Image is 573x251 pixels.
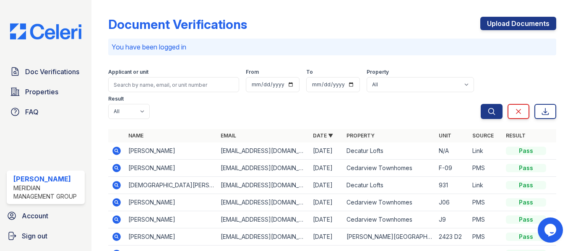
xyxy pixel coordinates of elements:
td: Link [469,177,503,194]
p: You have been logged in [112,42,553,52]
div: Pass [506,215,546,224]
label: Result [108,96,124,102]
td: [PERSON_NAME][GEOGRAPHIC_DATA] [343,228,435,246]
td: [PERSON_NAME] [125,142,217,160]
td: [PERSON_NAME] [125,211,217,228]
td: 2423 D2 [435,228,469,246]
a: Property [346,132,375,139]
td: PMS [469,228,503,246]
div: Pass [506,181,546,189]
div: Pass [506,147,546,155]
td: [EMAIL_ADDRESS][DOMAIN_NAME] [217,177,310,194]
td: [EMAIL_ADDRESS][DOMAIN_NAME] [217,211,310,228]
td: [DATE] [310,160,343,177]
span: Sign out [22,231,47,241]
td: Cedarview Townhomes [343,211,435,228]
td: [DEMOGRAPHIC_DATA][PERSON_NAME] [125,177,217,194]
a: Email [221,132,236,139]
a: Source [472,132,494,139]
div: Pass [506,233,546,241]
td: Link [469,142,503,160]
td: J9 [435,211,469,228]
div: Document Verifications [108,17,247,32]
div: Pass [506,198,546,207]
td: [EMAIL_ADDRESS][DOMAIN_NAME] [217,194,310,211]
td: PMS [469,211,503,228]
td: [DATE] [310,142,343,160]
label: Applicant or unit [108,69,148,75]
div: Pass [506,164,546,172]
a: Account [3,207,88,224]
td: [EMAIL_ADDRESS][DOMAIN_NAME] [217,142,310,160]
td: Decatur Lofts [343,177,435,194]
td: Cedarview Townhomes [343,194,435,211]
td: PMS [469,160,503,177]
span: Account [22,211,48,221]
span: FAQ [25,107,39,117]
td: F-09 [435,160,469,177]
iframe: chat widget [538,217,565,243]
div: Meridian Management Group [13,184,81,201]
span: Doc Verifications [25,67,79,77]
div: [PERSON_NAME] [13,174,81,184]
a: Doc Verifications [7,63,85,80]
td: [DATE] [310,228,343,246]
td: 931 [435,177,469,194]
a: Upload Documents [480,17,556,30]
td: [DATE] [310,211,343,228]
a: Sign out [3,228,88,244]
td: [PERSON_NAME] [125,160,217,177]
label: To [306,69,313,75]
input: Search by name, email, or unit number [108,77,239,92]
a: Result [506,132,526,139]
td: Decatur Lofts [343,142,435,160]
td: [PERSON_NAME] [125,228,217,246]
a: FAQ [7,104,85,120]
td: N/A [435,142,469,160]
a: Name [128,132,143,139]
td: PMS [469,194,503,211]
span: Properties [25,87,58,97]
td: [PERSON_NAME] [125,194,217,211]
td: [DATE] [310,177,343,194]
td: Cedarview Townhomes [343,160,435,177]
label: Property [367,69,389,75]
a: Properties [7,83,85,100]
td: [DATE] [310,194,343,211]
td: J06 [435,194,469,211]
a: Date ▼ [313,132,333,139]
a: Unit [439,132,451,139]
img: CE_Logo_Blue-a8612792a0a2168367f1c8372b55b34899dd931a85d93a1a3d3e32e68fde9ad4.png [3,23,88,39]
td: [EMAIL_ADDRESS][DOMAIN_NAME] [217,228,310,246]
label: From [246,69,259,75]
td: [EMAIL_ADDRESS][DOMAIN_NAME] [217,160,310,177]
